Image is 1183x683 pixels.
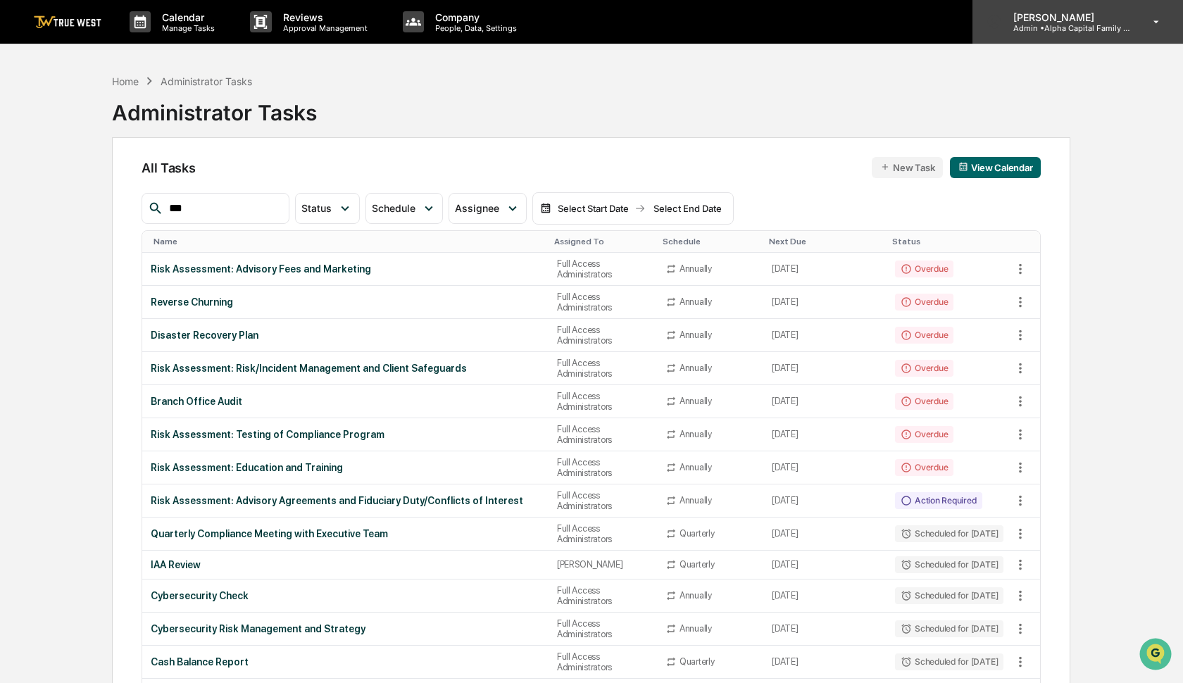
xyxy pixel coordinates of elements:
p: Company [424,11,524,23]
a: 🖐️Preclearance [8,172,96,197]
div: Toggle SortBy [554,237,651,246]
div: Full Access Administrators [557,585,649,606]
td: [DATE] [763,319,887,352]
div: Overdue [895,393,953,410]
td: [DATE] [763,451,887,484]
div: Scheduled for [DATE] [895,556,1003,573]
p: Reviews [272,11,375,23]
div: Annually [680,296,712,307]
div: Full Access Administrators [557,651,649,672]
td: [DATE] [763,518,887,551]
span: Schedule [372,202,415,214]
div: Overdue [895,426,953,443]
div: Risk Assessment: Advisory Fees and Marketing [151,263,540,275]
p: Approval Management [272,23,375,33]
div: Annually [680,429,712,439]
td: [DATE] [763,418,887,451]
img: arrow right [634,203,646,214]
div: Full Access Administrators [557,258,649,280]
span: Pylon [140,239,170,249]
div: Overdue [895,261,953,277]
div: Risk Assessment: Risk/Incident Management and Client Safeguards [151,363,540,374]
td: [DATE] [763,352,887,385]
div: 🔎 [14,206,25,217]
img: calendar [540,203,551,214]
span: All Tasks [142,161,195,175]
span: Attestations [116,177,175,192]
div: Full Access Administrators [557,358,649,379]
div: Action Required [895,492,982,509]
p: [PERSON_NAME] [1002,11,1133,23]
div: [PERSON_NAME] [557,559,649,570]
a: 🔎Data Lookup [8,199,94,224]
div: Administrator Tasks [112,89,317,125]
div: Quarterly [680,656,715,667]
div: Overdue [895,459,953,476]
td: [DATE] [763,646,887,679]
div: Full Access Administrators [557,424,649,445]
div: Annually [680,330,712,340]
div: Full Access Administrators [557,618,649,639]
div: Toggle SortBy [1012,237,1040,246]
div: Full Access Administrators [557,292,649,313]
div: Annually [680,263,712,274]
div: Quarterly [680,528,715,539]
div: Toggle SortBy [769,237,881,246]
div: Annually [680,623,712,634]
td: [DATE] [763,253,887,286]
a: Powered byPylon [99,238,170,249]
p: Calendar [151,11,222,23]
span: Assignee [455,202,499,214]
div: Toggle SortBy [154,237,543,246]
div: Start new chat [48,108,231,122]
div: Toggle SortBy [663,237,758,246]
button: View Calendar [950,157,1041,178]
td: [DATE] [763,484,887,518]
div: Disaster Recovery Plan [151,330,540,341]
div: Quarterly [680,559,715,570]
div: Select End Date [649,203,726,214]
button: Start new chat [239,112,256,129]
div: Full Access Administrators [557,490,649,511]
td: [DATE] [763,286,887,319]
div: Cash Balance Report [151,656,540,668]
img: 1746055101610-c473b297-6a78-478c-a979-82029cc54cd1 [14,108,39,133]
div: Annually [680,396,712,406]
div: Risk Assessment: Testing of Compliance Program [151,429,540,440]
div: Full Access Administrators [557,325,649,346]
p: How can we help? [14,30,256,52]
p: Manage Tasks [151,23,222,33]
div: Overdue [895,294,953,311]
div: Annually [680,462,712,472]
span: Status [301,202,332,214]
div: Risk Assessment: Advisory Agreements and Fiduciary Duty/Conflicts of Interest [151,495,540,506]
div: Quarterly Compliance Meeting with Executive Team [151,528,540,539]
a: 🗄️Attestations [96,172,180,197]
div: Scheduled for [DATE] [895,525,1003,542]
div: Overdue [895,360,953,377]
img: logo [34,15,101,29]
div: 🖐️ [14,179,25,190]
div: We're available if you need us! [48,122,178,133]
span: Preclearance [28,177,91,192]
p: Admin • Alpha Capital Family Office [1002,23,1133,33]
div: Branch Office Audit [151,396,540,407]
div: Scheduled for [DATE] [895,653,1003,670]
td: [DATE] [763,579,887,613]
div: Cybersecurity Risk Management and Strategy [151,623,540,634]
div: IAA Review [151,559,540,570]
td: [DATE] [763,385,887,418]
div: Full Access Administrators [557,523,649,544]
div: Administrator Tasks [161,75,252,87]
div: Annually [680,590,712,601]
div: Scheduled for [DATE] [895,587,1003,604]
div: Annually [680,495,712,506]
div: Scheduled for [DATE] [895,620,1003,637]
div: 🗄️ [102,179,113,190]
td: [DATE] [763,613,887,646]
div: Home [112,75,139,87]
div: Overdue [895,327,953,344]
div: Full Access Administrators [557,457,649,478]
